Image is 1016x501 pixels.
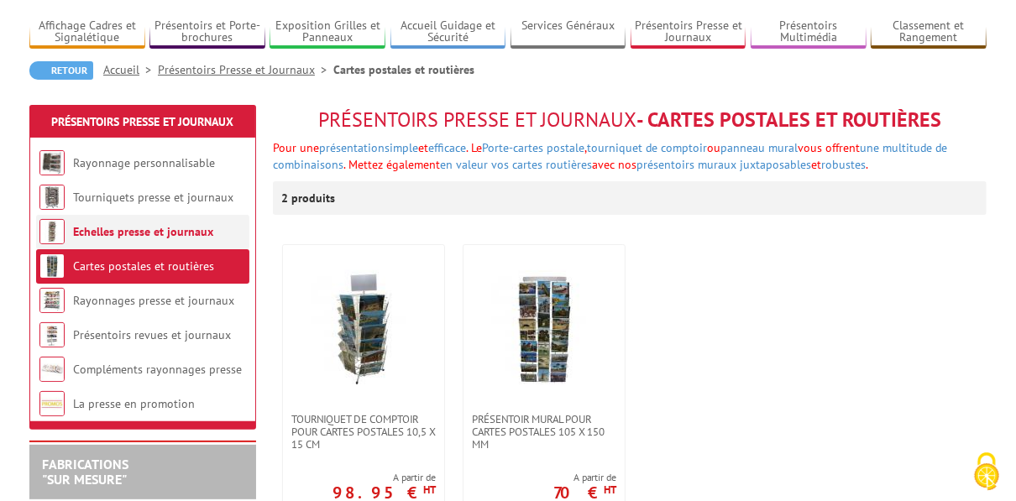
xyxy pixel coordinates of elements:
[463,413,625,451] a: Présentoir mural pour cartes postales 105 x 150 mm
[283,413,444,451] a: Tourniquet de comptoir pour cartes postales 10,5 x 15 cm
[270,18,385,46] a: Exposition Grilles et Panneaux
[636,157,694,172] a: présentoirs
[385,140,482,155] font: et . Le
[871,18,987,46] a: Classement et Rangement
[491,157,592,172] a: vos cartes routières
[553,471,616,484] span: A partir de
[698,157,736,172] a: muraux
[751,18,867,46] a: Présentoirs Multimédia
[440,157,488,172] a: en valeur
[29,18,145,46] a: Affichage Cadres et Signalétique
[423,483,436,497] sup: HT
[39,150,65,175] img: Rayonnage personnalisable
[42,456,128,488] a: FABRICATIONS"Sur Mesure"
[631,18,746,46] a: Présentoirs Presse et Journaux
[348,157,636,172] span: Mettez également avec nos
[318,107,636,133] span: Présentoirs Presse et Journaux
[158,62,333,77] a: Présentoirs Presse et Journaux
[103,62,158,77] a: Accueil
[485,270,603,388] img: Présentoir mural pour cartes postales 105 x 150 mm
[39,253,65,279] img: Cartes postales et routières
[553,488,616,498] p: 70 €
[291,413,436,451] span: Tourniquet de comptoir pour cartes postales 10,5 x 15 cm
[39,185,65,210] img: Tourniquets presse et journaux
[482,140,584,155] a: Porte-cartes postale
[385,140,418,155] a: simple
[821,157,866,172] a: robustes
[966,451,1008,493] img: Cookies (modal window)
[584,140,587,155] span: ,
[305,270,422,388] img: Tourniquet de comptoir pour cartes postales 10,5 x 15 cm
[604,483,616,497] sup: HT
[333,61,474,78] li: Cartes postales et routières
[273,109,987,131] h1: - Cartes postales et routières
[273,140,947,172] a: une multitude de combinaisons
[390,18,506,46] a: Accueil Guidage et Sécurité
[740,157,811,172] a: juxtaposables
[281,181,344,215] p: 2 produits
[39,357,65,382] img: Compléments rayonnages presse
[333,471,436,484] span: A partir de
[587,140,707,155] a: tourniquet de comptoir
[73,362,242,377] a: Compléments rayonnages presse
[428,140,466,155] a: efficace
[73,155,215,170] a: Rayonnage personnalisable
[52,114,234,129] a: Présentoirs Presse et Journaux
[73,293,234,308] a: Rayonnages presse et journaux
[866,157,868,172] font: .
[957,444,1016,501] button: Cookies (modal window)
[149,18,265,46] a: Présentoirs et Porte-brochures
[273,140,482,155] span: Pour une
[73,258,214,274] a: Cartes postales et routières
[73,396,195,411] a: La presse en promotion
[811,157,868,172] font: et
[273,140,947,172] span: ou vous offrent .
[472,413,616,451] span: Présentoir mural pour cartes postales 105 x 150 mm
[39,391,65,416] img: La presse en promotion
[511,18,626,46] a: Services Généraux
[73,327,231,342] a: Présentoirs revues et journaux
[73,190,233,205] a: Tourniquets presse et journaux
[29,61,93,80] a: Retour
[319,140,385,155] a: présentation
[39,322,65,347] img: Présentoirs revues et journaux
[39,219,65,244] img: Echelles presse et journaux
[720,140,798,155] a: panneau mural
[333,488,436,498] p: 98.95 €
[39,288,65,313] img: Rayonnages presse et journaux
[73,224,213,239] a: Echelles presse et journaux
